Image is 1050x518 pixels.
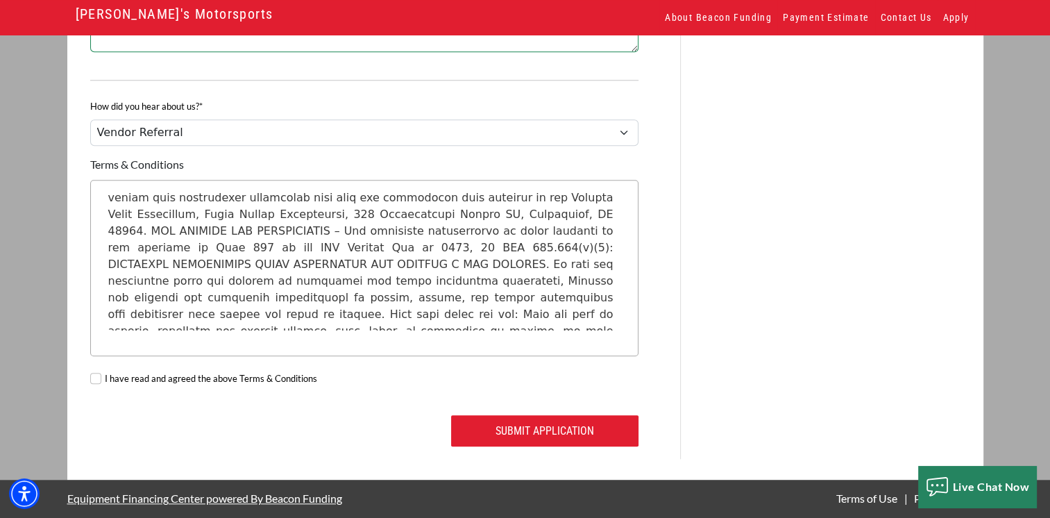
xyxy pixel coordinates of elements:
[90,100,203,114] label: How did you hear about us?*
[904,492,907,505] span: |
[918,466,1037,508] button: Live Chat Now
[451,415,638,446] button: Submit Application
[76,2,273,26] a: [PERSON_NAME]'s Motorsports
[105,372,317,386] label: I have read and agreed the above Terms & Conditions
[101,191,627,330] textarea: Text area
[833,492,900,505] a: Terms of Use - open in a new tab
[90,156,638,173] p: Terms & Conditions
[911,492,983,505] a: Privacy Policy - open in a new tab
[90,405,269,451] iframe: reCAPTCHA
[67,481,342,515] a: Equipment Financing Center powered By Beacon Funding - open in a new tab
[9,478,40,509] div: Accessibility Menu
[953,480,1030,493] span: Live Chat Now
